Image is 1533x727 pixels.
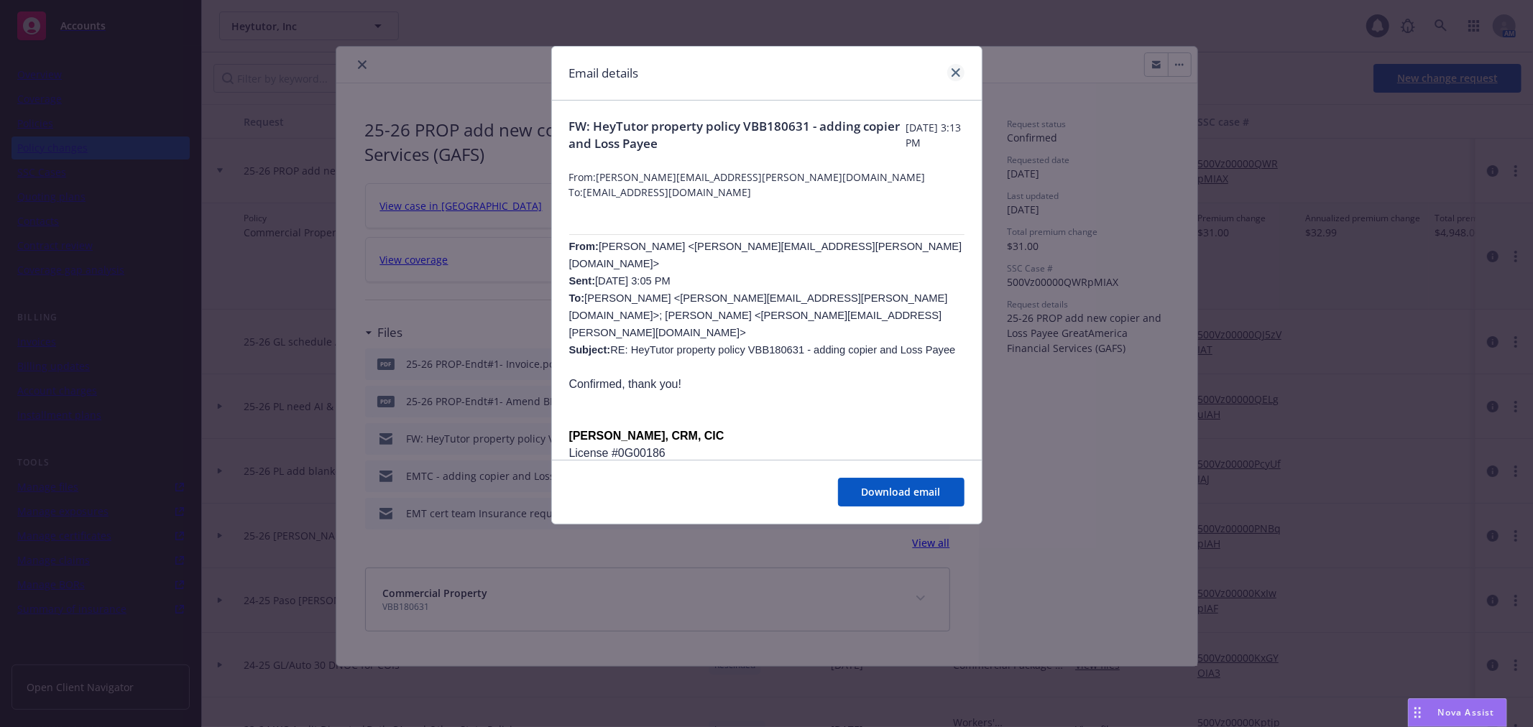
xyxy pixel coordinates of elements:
[862,485,941,499] span: Download email
[569,447,666,459] span: License #0G00186
[1409,699,1427,726] div: Drag to move
[569,344,611,356] b: Subject:
[1438,706,1495,718] span: Nova Assist
[569,376,965,393] p: Confirmed, thank you!
[1408,698,1507,727] button: Nova Assist
[569,241,962,356] span: [PERSON_NAME] <[PERSON_NAME][EMAIL_ADDRESS][PERSON_NAME][DOMAIN_NAME]> [DATE] 3:05 PM [PERSON_NAM...
[569,430,724,442] span: [PERSON_NAME], CRM, CIC
[838,478,965,506] button: Download email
